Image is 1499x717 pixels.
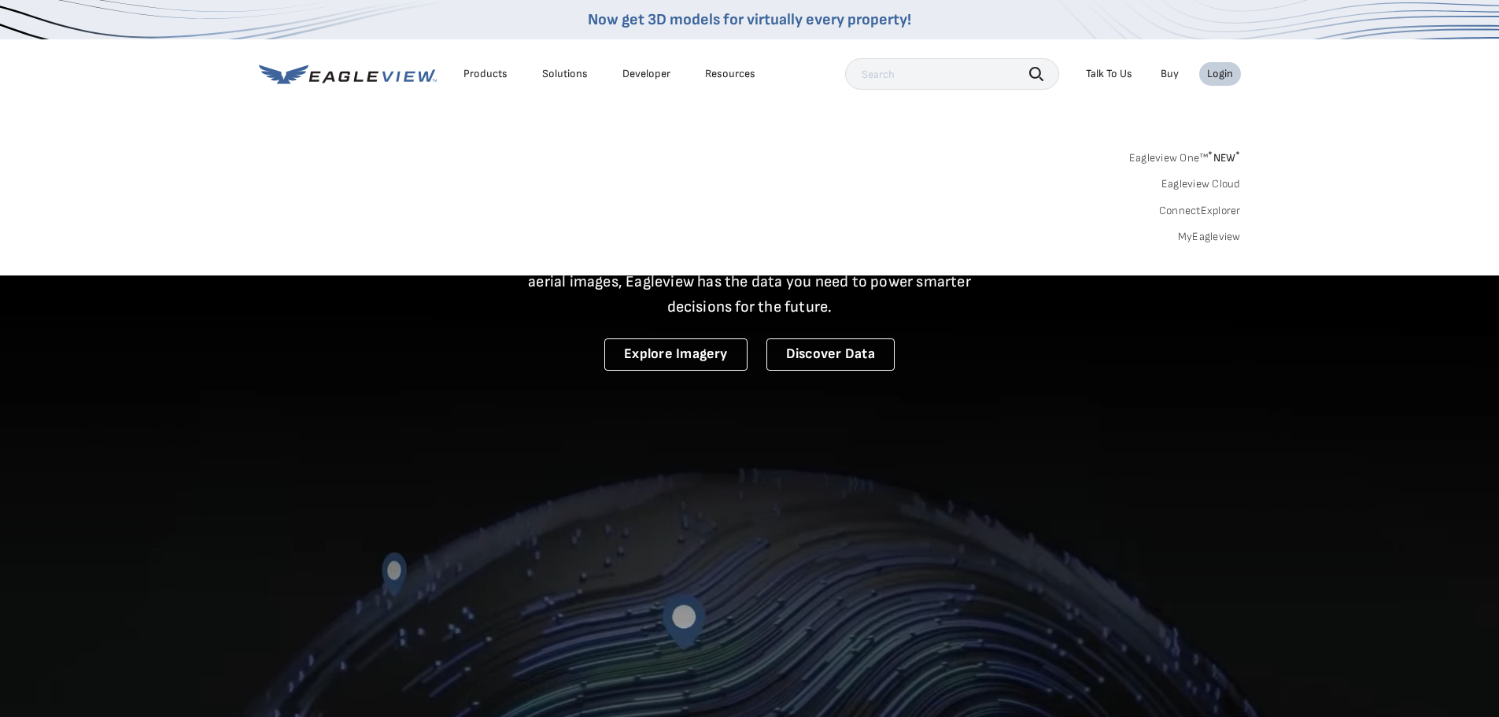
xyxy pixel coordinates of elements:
[1129,146,1241,164] a: Eagleview One™*NEW*
[1161,67,1179,81] a: Buy
[766,338,895,371] a: Discover Data
[588,10,911,29] a: Now get 3D models for virtually every property!
[1207,67,1233,81] div: Login
[542,67,588,81] div: Solutions
[604,338,748,371] a: Explore Imagery
[1208,151,1240,164] span: NEW
[509,244,991,320] p: A new era starts here. Built on more than 3.5 billion high-resolution aerial images, Eagleview ha...
[463,67,508,81] div: Products
[705,67,755,81] div: Resources
[1086,67,1132,81] div: Talk To Us
[1178,230,1241,244] a: MyEagleview
[1159,204,1241,218] a: ConnectExplorer
[1161,177,1241,191] a: Eagleview Cloud
[845,58,1059,90] input: Search
[622,67,670,81] a: Developer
